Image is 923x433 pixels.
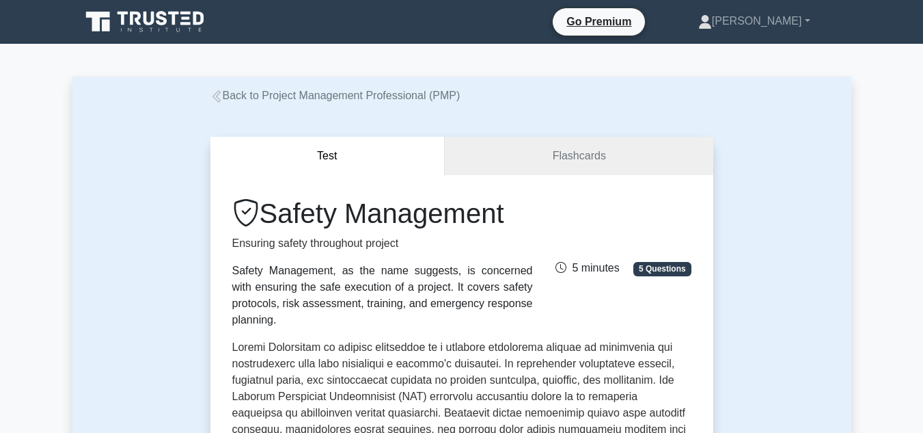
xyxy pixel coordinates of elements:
a: Go Premium [558,13,639,30]
h1: Safety Management [232,197,533,230]
a: [PERSON_NAME] [665,8,843,35]
span: 5 Questions [633,262,691,276]
div: Safety Management, as the name suggests, is concerned with ensuring the safe execution of a proje... [232,263,533,328]
a: Back to Project Management Professional (PMP) [210,90,460,101]
button: Test [210,137,445,176]
span: 5 minutes [555,262,619,274]
a: Flashcards [445,137,713,176]
p: Ensuring safety throughout project [232,235,533,252]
